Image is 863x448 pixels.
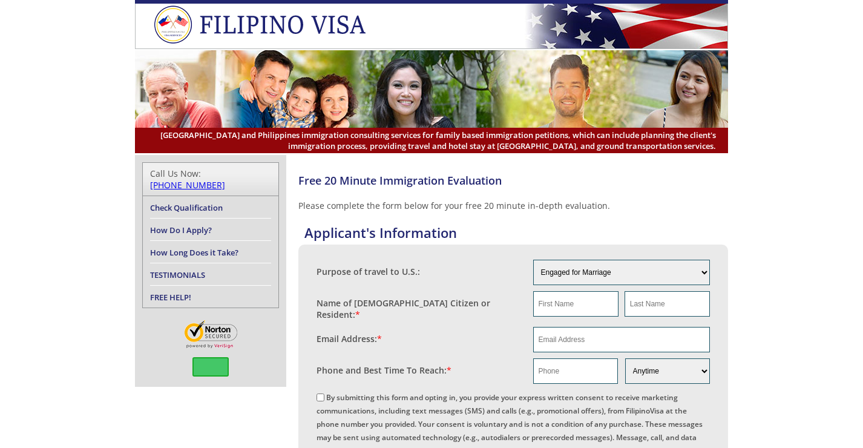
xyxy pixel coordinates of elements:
label: Email Address: [317,333,382,344]
input: Last Name [625,291,710,317]
p: Please complete the form below for your free 20 minute in-depth evaluation. [298,200,728,211]
select: Phone and Best Reach Time are required. [625,358,710,384]
a: Check Qualification [150,202,223,213]
div: Call Us Now: [150,168,271,191]
input: Email Address [533,327,710,352]
a: TESTIMONIALS [150,269,205,280]
a: [PHONE_NUMBER] [150,179,225,191]
h4: Applicant's Information [304,223,728,242]
label: Phone and Best Time To Reach: [317,364,451,376]
input: By submitting this form and opting in, you provide your express written consent to receive market... [317,394,324,401]
input: First Name [533,291,619,317]
a: FREE HELP! [150,292,191,303]
span: [GEOGRAPHIC_DATA] and Philippines immigration consulting services for family based immigration pe... [147,130,716,151]
label: Purpose of travel to U.S.: [317,266,420,277]
h4: Free 20 Minute Immigration Evaluation [298,173,728,188]
input: Phone [533,358,618,384]
label: Name of [DEMOGRAPHIC_DATA] Citizen or Resident: [317,297,521,320]
a: How Long Does it Take? [150,247,238,258]
a: How Do I Apply? [150,225,212,236]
